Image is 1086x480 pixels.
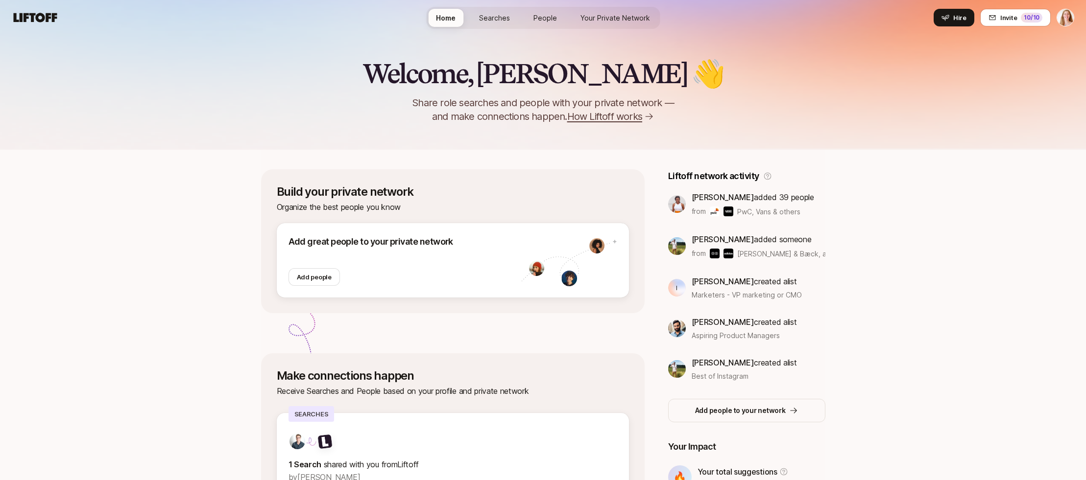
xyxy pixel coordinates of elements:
span: Searches [479,13,510,23]
span: Invite [1000,13,1017,23]
img: avatar-1.png [529,260,544,276]
p: Build your private network [277,185,629,199]
h2: Welcome, [PERSON_NAME] 👋 [362,59,724,88]
p: from [692,206,706,217]
p: Your total suggestions [698,465,777,478]
p: added 39 people [692,191,814,204]
img: a3ca87fc_4c5b_403e_b0f7_963eca0d7712.jfif [290,434,305,449]
p: I [676,282,677,294]
p: created a list [692,316,797,328]
span: People [533,13,557,23]
span: shared with you from Liftoff [324,459,419,469]
img: 23676b67_9673_43bb_8dff_2aeac9933bfb.jpg [668,237,686,255]
span: Home [436,13,456,23]
button: Ellie Lasater-Guttmann [1057,9,1074,26]
img: adidas [724,249,733,258]
span: Aspiring Product Managers [692,330,780,341]
img: 23676b67_9673_43bb_8dff_2aeac9933bfb.jpg [668,360,686,378]
span: How Liftoff works [567,110,642,123]
a: Your Private Network [573,9,658,27]
button: Add people to your network [668,399,825,422]
p: Searches [289,406,335,422]
a: Searches [471,9,518,27]
a: How Liftoff works [567,110,654,123]
img: Liftoff [317,434,332,449]
p: from [692,248,706,259]
p: Liftoff network activity [668,169,759,183]
span: Best of Instagram [692,371,748,381]
a: Home [428,9,463,27]
p: created a list [692,275,802,288]
img: Vans [724,206,733,216]
img: man-with-curly-hair.png [561,271,577,286]
p: Receive Searches and People based on your profile and private network [277,385,629,397]
p: Share role searches and people with your private network — and make connections happen. [396,96,690,123]
button: Hire [934,9,974,26]
span: Hire [953,13,966,23]
span: PwC, Vans & others [737,206,800,217]
button: Invite10/10 [980,9,1051,26]
a: People [526,9,565,27]
img: 66d235e1_6d44_4c31_95e6_c22ebe053916.jpg [668,195,686,213]
p: Your Impact [668,440,825,454]
img: Ellie Lasater-Guttmann [1057,9,1074,26]
p: Add people to your network [695,405,786,416]
p: Organize the best people you know [277,201,629,213]
img: PwC [710,206,720,216]
div: 10 /10 [1021,13,1042,23]
span: [PERSON_NAME] [692,192,754,202]
p: Make connections happen [277,369,629,383]
span: [PERSON_NAME] [692,234,754,244]
img: 407de850_77b5_4b3d_9afd_7bcde05681ca.jpg [668,320,686,337]
img: Bakken & Bæck [710,249,720,258]
span: [PERSON_NAME] [692,358,754,367]
span: Marketers - VP marketing or CMO [692,290,802,300]
span: [PERSON_NAME] [692,317,754,327]
span: Your Private Network [580,13,650,23]
p: added someone [692,233,825,246]
p: created a list [692,356,797,369]
strong: 1 Search [289,459,321,469]
button: Add people [289,268,340,286]
span: [PERSON_NAME] [692,276,754,286]
p: Add great people to your private network [289,235,521,249]
span: [PERSON_NAME] & Bæck, adidas & others [737,249,825,259]
img: avatar-2.png [589,238,604,253]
